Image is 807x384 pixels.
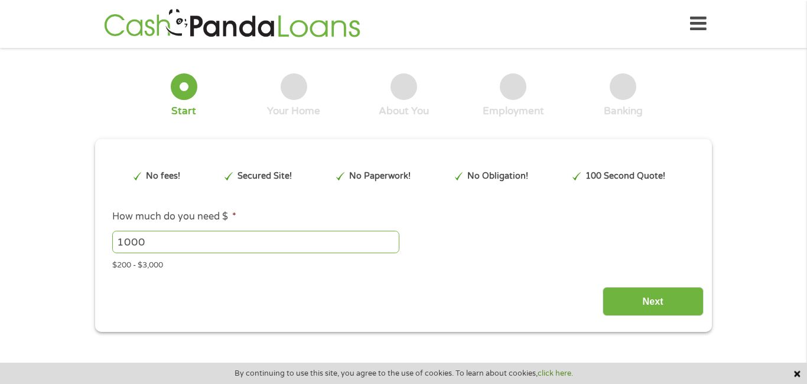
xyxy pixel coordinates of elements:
img: GetLoanNow Logo [100,7,364,41]
a: click here. [538,369,573,378]
input: Next [603,287,704,316]
div: $200 - $3,000 [112,256,695,272]
div: Banking [604,105,643,118]
span: By continuing to use this site, you agree to the use of cookies. To learn about cookies, [235,369,573,377]
div: Your Home [267,105,320,118]
p: Secured Site! [237,170,292,183]
div: Start [171,105,196,118]
p: 100 Second Quote! [585,170,665,183]
p: No fees! [146,170,180,183]
p: No Obligation! [467,170,528,183]
p: No Paperwork! [349,170,411,183]
div: About You [379,105,429,118]
label: How much do you need $ [112,211,236,223]
div: Employment [483,105,544,118]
